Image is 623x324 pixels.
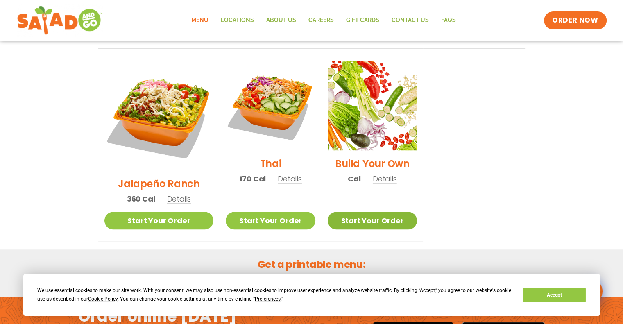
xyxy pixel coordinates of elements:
img: new-SAG-logo-768×292 [17,4,103,37]
h2: Thai [260,156,281,171]
span: Cal [348,173,360,184]
div: Cookie Consent Prompt [23,274,600,316]
h2: Get a printable menu: [98,257,525,272]
a: Start Your Order [328,212,417,229]
span: Cookie Policy [88,296,118,302]
span: Details [167,194,191,204]
nav: Menu [185,11,462,30]
a: FAQs [435,11,462,30]
a: Careers [302,11,340,30]
a: Menu [185,11,215,30]
div: We use essential cookies to make our site work. With your consent, we may also use non-essential ... [37,286,513,304]
span: Details [373,174,397,184]
img: Product photo for Thai Salad [226,61,315,150]
a: GIFT CARDS [340,11,385,30]
span: ORDER NOW [552,16,598,25]
img: Product photo for Jalapeño Ranch Salad [104,61,214,170]
span: Details [278,174,302,184]
button: Accept [523,288,586,302]
a: ORDER NOW [544,11,606,29]
a: Start Your Order [104,212,214,229]
h2: Jalapeño Ranch [118,177,200,191]
a: About Us [260,11,302,30]
a: Contact Us [385,11,435,30]
span: 170 Cal [239,173,266,184]
span: Preferences [255,296,281,302]
h2: Build Your Own [335,156,410,171]
img: Product photo for Build Your Own [328,61,417,150]
span: 360 Cal [127,193,155,204]
a: Start Your Order [226,212,315,229]
a: Locations [215,11,260,30]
